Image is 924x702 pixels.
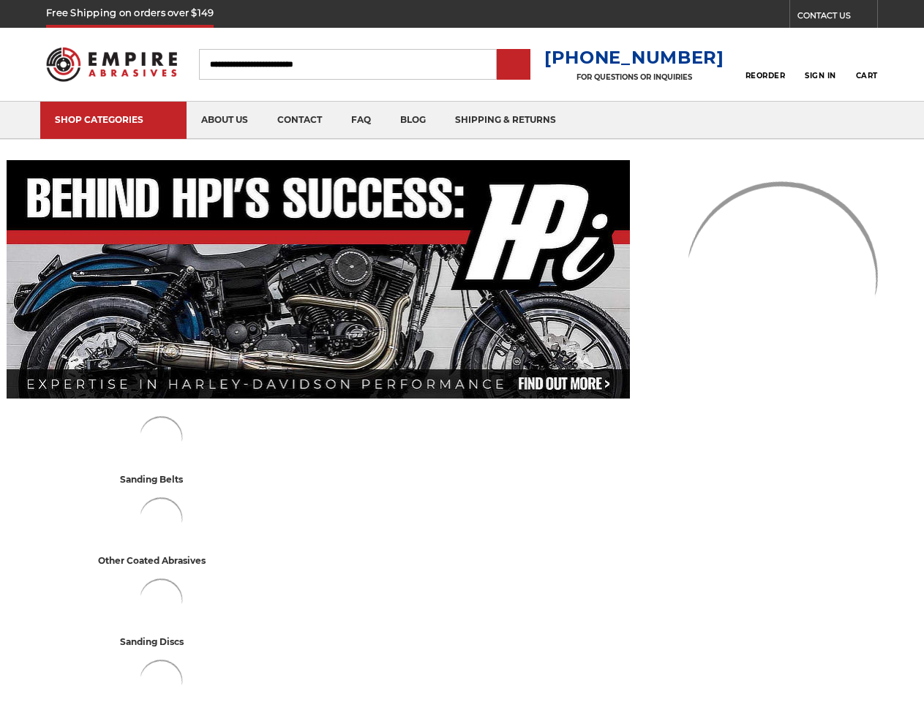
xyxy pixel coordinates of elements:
[46,39,177,90] img: Empire Abrasives
[187,102,263,139] a: about us
[7,160,630,399] img: Banner for an interview featuring Horsepower Inc who makes Harley performance upgrades featured o...
[386,102,440,139] a: blog
[40,102,187,139] a: SHOP CATEGORIES
[805,71,836,80] span: Sign In
[135,574,187,627] img: Sanding Discs
[745,48,786,80] a: Reorder
[499,50,528,80] input: Submit
[70,412,252,487] a: sanding belts
[263,102,337,139] a: contact
[120,634,203,649] div: sanding discs
[70,493,252,568] a: other coated abrasives
[337,102,386,139] a: faq
[856,71,878,80] span: Cart
[745,71,786,80] span: Reorder
[135,412,187,464] img: Sanding Belts
[98,553,225,568] div: other coated abrasives
[856,48,878,80] a: Cart
[440,102,571,139] a: shipping & returns
[544,72,724,82] p: FOR QUESTIONS OR INQUIRIES
[645,160,917,399] img: promo banner for custom belts.
[135,493,187,546] img: Other Coated Abrasives
[544,47,724,68] a: [PHONE_NUMBER]
[55,114,172,125] div: SHOP CATEGORIES
[70,574,252,649] a: sanding discs
[120,472,202,487] div: sanding belts
[797,7,877,28] a: CONTACT US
